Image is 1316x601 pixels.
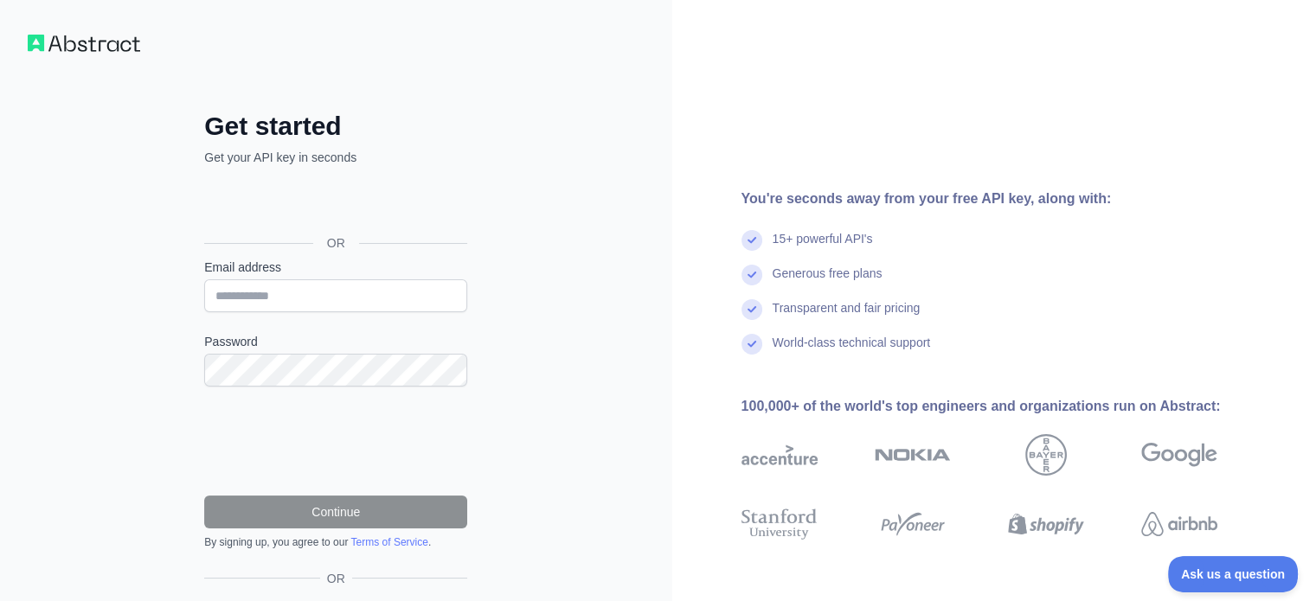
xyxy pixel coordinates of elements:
[313,234,359,252] span: OR
[773,230,873,265] div: 15+ powerful API's
[204,407,467,475] iframe: reCAPTCHA
[320,570,352,587] span: OR
[204,111,467,142] h2: Get started
[741,299,762,320] img: check mark
[1141,505,1217,543] img: airbnb
[204,259,467,276] label: Email address
[1025,434,1067,476] img: bayer
[28,35,140,52] img: Workflow
[773,334,931,368] div: World-class technical support
[196,185,472,223] iframe: Sign in with Google Button
[773,265,883,299] div: Generous free plans
[204,333,467,350] label: Password
[741,505,818,543] img: stanford university
[741,434,818,476] img: accenture
[741,230,762,251] img: check mark
[350,536,427,548] a: Terms of Service
[773,299,921,334] div: Transparent and fair pricing
[875,434,951,476] img: nokia
[204,535,467,549] div: By signing up, you agree to our .
[741,396,1273,417] div: 100,000+ of the world's top engineers and organizations run on Abstract:
[1008,505,1084,543] img: shopify
[875,505,951,543] img: payoneer
[204,496,467,528] button: Continue
[741,189,1273,209] div: You're seconds away from your free API key, along with:
[1141,434,1217,476] img: google
[1168,556,1299,592] iframe: Toggle Customer Support
[741,265,762,285] img: check mark
[204,149,467,166] p: Get your API key in seconds
[741,334,762,355] img: check mark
